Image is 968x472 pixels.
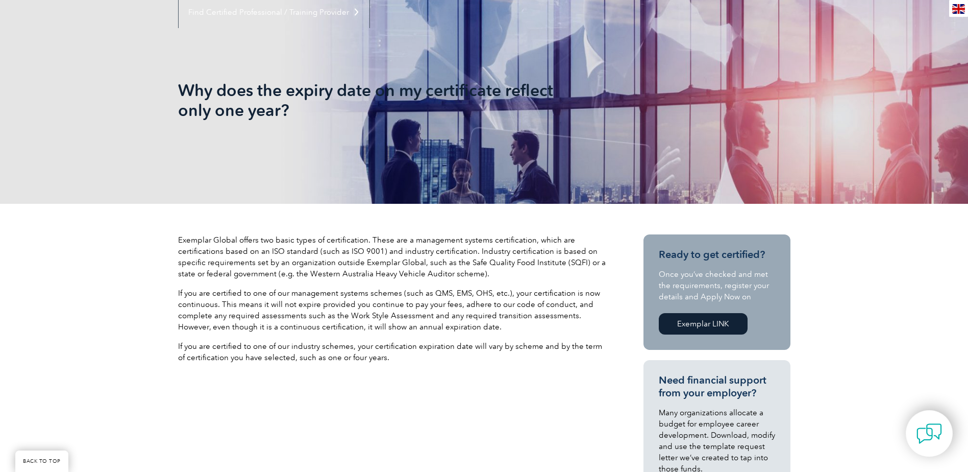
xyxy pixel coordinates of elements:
h3: Ready to get certified? [659,248,775,261]
p: If you are certified to one of our management systems schemes (such as QMS, EMS, OHS, etc.), your... [178,288,607,333]
img: contact-chat.png [916,421,942,446]
p: If you are certified to one of our industry schemes, your certification expiration date will vary... [178,341,607,363]
img: en [952,4,965,14]
a: BACK TO TOP [15,451,68,472]
a: Exemplar LINK [659,313,748,335]
h1: Why does the expiry date on my certificate reflect only one year? [178,80,570,120]
p: Once you’ve checked and met the requirements, register your details and Apply Now on [659,269,775,302]
h3: Need financial support from your employer? [659,374,775,399]
p: Exemplar Global offers two basic types of certification. These are a management systems certifica... [178,234,607,279]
